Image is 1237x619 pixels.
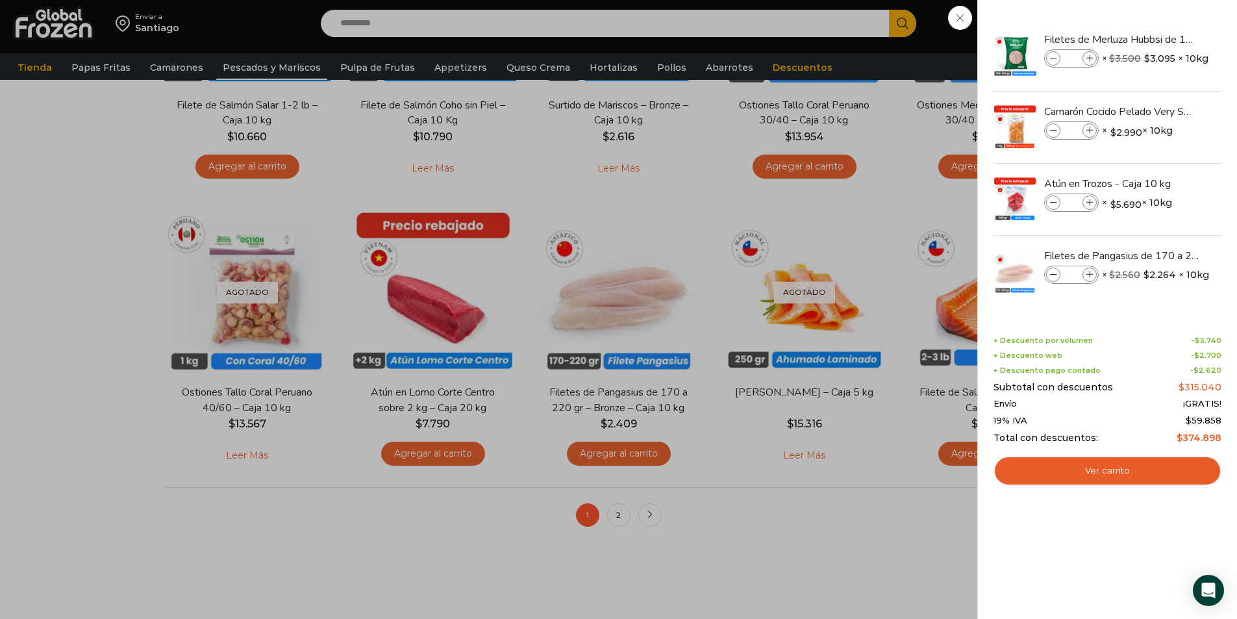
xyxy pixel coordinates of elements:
[1179,381,1184,393] span: $
[1062,123,1081,138] input: Product quantity
[993,399,1017,409] span: Envío
[1192,336,1221,345] span: -
[1062,51,1081,66] input: Product quantity
[1110,126,1116,139] span: $
[1109,53,1141,64] bdi: 3.500
[1193,366,1221,375] bdi: 2.620
[1195,336,1200,345] span: $
[1144,52,1150,65] span: $
[1110,198,1142,211] bdi: 5.690
[1177,432,1182,444] span: $
[1062,268,1081,282] input: Product quantity
[1044,32,1199,47] a: Filetes de Merluza Hubbsi de 100 a 200 gr – Caja 10 kg
[1193,575,1224,606] div: Open Intercom Messenger
[993,366,1101,375] span: + Descuento pago contado
[993,336,1093,345] span: + Descuento por volumen
[1109,53,1115,64] span: $
[1102,121,1173,140] span: × × 10kg
[1193,366,1199,375] span: $
[1102,266,1209,284] span: × × 10kg
[1179,381,1221,393] bdi: 315.040
[1062,196,1081,210] input: Product quantity
[1044,177,1199,191] a: Atún en Trozos - Caja 10 kg
[1191,351,1221,360] span: -
[1177,432,1221,444] bdi: 374.898
[993,416,1027,426] span: 19% IVA
[1044,249,1199,263] a: Filetes de Pangasius de 170 a 220 gr - Bronze - Caja 10 kg
[1194,351,1199,360] span: $
[1102,194,1172,212] span: × × 10kg
[993,456,1221,486] a: Ver carrito
[1109,269,1115,281] span: $
[1144,52,1175,65] bdi: 3.095
[993,433,1098,444] span: Total con descuentos:
[1110,126,1142,139] bdi: 2.990
[1186,415,1192,425] span: $
[1110,198,1116,211] span: $
[1195,336,1221,345] bdi: 5.740
[1194,351,1221,360] bdi: 2.700
[1044,105,1199,119] a: Camarón Cocido Pelado Very Small - Bronze - Caja 10 kg
[1102,49,1208,68] span: × × 10kg
[1183,399,1221,409] span: ¡GRATIS!
[993,351,1062,360] span: + Descuento web
[993,382,1113,393] span: Subtotal con descuentos
[1186,415,1221,425] span: 59.858
[1143,268,1149,281] span: $
[1109,269,1140,281] bdi: 2.560
[1143,268,1176,281] bdi: 2.264
[1190,366,1221,375] span: -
